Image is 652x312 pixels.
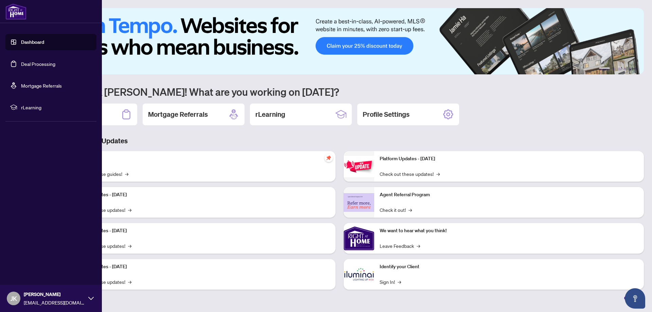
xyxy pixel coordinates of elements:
[380,278,401,286] a: Sign In!→
[417,242,420,250] span: →
[35,136,644,146] h3: Brokerage & Industry Updates
[148,110,208,119] h2: Mortgage Referrals
[5,3,26,20] img: logo
[380,155,638,163] p: Platform Updates - [DATE]
[21,82,62,89] a: Mortgage Referrals
[380,227,638,235] p: We want to hear what you think!
[344,156,374,177] img: Platform Updates - June 23, 2025
[380,191,638,199] p: Agent Referral Program
[634,68,637,70] button: 6
[21,39,44,45] a: Dashboard
[623,68,626,70] button: 4
[380,170,440,178] a: Check out these updates!→
[125,170,128,178] span: →
[409,206,412,214] span: →
[35,8,644,74] img: Slide 0
[35,85,644,98] h1: Welcome back [PERSON_NAME]! What are you working on [DATE]?
[24,291,85,298] span: [PERSON_NAME]
[629,68,632,70] button: 5
[71,227,330,235] p: Platform Updates - [DATE]
[613,68,615,70] button: 2
[128,278,131,286] span: →
[380,242,420,250] a: Leave Feedback→
[344,259,374,290] img: Identify your Client
[71,263,330,271] p: Platform Updates - [DATE]
[363,110,410,119] h2: Profile Settings
[398,278,401,286] span: →
[436,170,440,178] span: →
[255,110,285,119] h2: rLearning
[344,193,374,212] img: Agent Referral Program
[71,155,330,163] p: Self-Help
[599,68,610,70] button: 1
[618,68,621,70] button: 3
[128,242,131,250] span: →
[380,263,638,271] p: Identify your Client
[325,154,333,162] span: pushpin
[380,206,412,214] a: Check it out!→
[21,104,92,111] span: rLearning
[344,223,374,254] img: We want to hear what you think!
[11,294,17,303] span: JK
[21,61,55,67] a: Deal Processing
[128,206,131,214] span: →
[71,191,330,199] p: Platform Updates - [DATE]
[24,299,85,306] span: [EMAIL_ADDRESS][DOMAIN_NAME]
[625,288,645,309] button: Open asap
